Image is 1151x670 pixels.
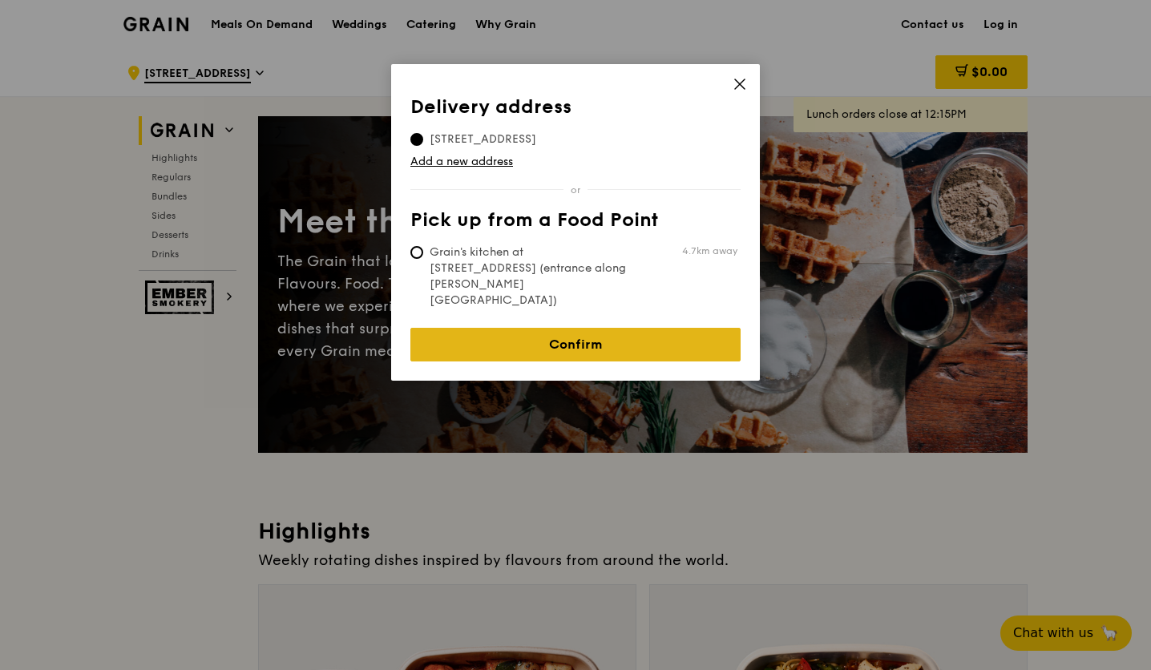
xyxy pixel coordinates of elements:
[410,246,423,259] input: Grain's kitchen at [STREET_ADDRESS] (entrance along [PERSON_NAME][GEOGRAPHIC_DATA])4.7km away
[410,96,741,125] th: Delivery address
[410,209,741,238] th: Pick up from a Food Point
[410,328,741,361] a: Confirm
[682,244,737,257] span: 4.7km away
[410,131,555,147] span: [STREET_ADDRESS]
[410,244,649,309] span: Grain's kitchen at [STREET_ADDRESS] (entrance along [PERSON_NAME][GEOGRAPHIC_DATA])
[410,133,423,146] input: [STREET_ADDRESS]
[410,154,741,170] a: Add a new address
